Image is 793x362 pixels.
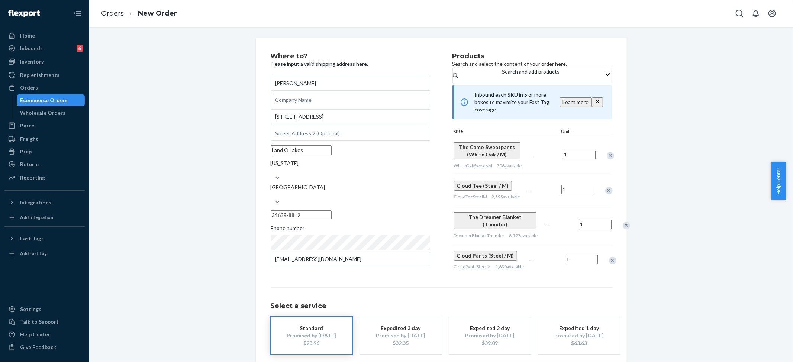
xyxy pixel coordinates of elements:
div: Inbound each SKU in 5 or more boxes to maximize your Fast Tag coverage [452,85,612,119]
input: ZIP Code [271,210,332,220]
div: Fast Tags [20,235,44,242]
a: New Order [138,9,177,17]
a: Reporting [4,172,85,184]
a: Parcel [4,120,85,132]
div: $39.09 [460,339,520,347]
span: The Dreamer Blanket (Thunder) [468,214,522,227]
span: 706 available [497,163,522,168]
input: City [271,145,332,155]
button: Give Feedback [4,341,85,353]
div: Remove Item [623,222,630,229]
div: Search and add products [502,68,560,75]
button: Fast Tags [4,233,85,245]
div: Expedited 2 day [460,324,520,332]
span: 2,595 available [492,194,520,200]
span: — [545,222,550,229]
button: Open notifications [748,6,763,21]
p: Please input a valid shipping address here. [271,60,430,68]
button: Expedited 3 dayPromised by [DATE]$32.35 [360,317,442,354]
div: Standard [282,324,341,332]
div: $23.96 [282,339,341,347]
div: 6 [77,45,83,52]
input: Quantity [561,185,594,194]
span: Cloud Tee (Steel / M) [457,182,509,189]
input: Quantity [579,220,612,229]
div: Expedited 3 day [371,324,431,332]
button: Close Navigation [70,6,85,21]
div: Wholesale Orders [20,109,66,117]
div: Remove Item [607,152,614,159]
div: [GEOGRAPHIC_DATA] [271,184,430,191]
span: 1,630 available [496,264,524,269]
div: Expedited 1 day [549,324,609,332]
input: Street Address 2 (Optional) [271,126,430,141]
button: Expedited 1 dayPromised by [DATE]$63.63 [538,317,620,354]
a: Orders [4,82,85,94]
button: Learn more [560,97,592,107]
input: Search and add products [502,75,503,83]
div: Inventory [20,58,44,65]
span: DreamerBlanketThunder [454,233,505,238]
div: Units [560,128,593,136]
a: Settings [4,303,85,315]
a: Prep [4,146,85,158]
button: StandardPromised by [DATE]$23.96 [271,317,352,354]
button: close [592,97,603,107]
input: Quantity [563,150,596,159]
span: 6,597 available [509,233,538,238]
div: $32.35 [371,339,431,347]
button: Open Search Box [732,6,747,21]
div: Freight [20,135,38,143]
span: Cloud Pants (Steel / M) [457,252,514,259]
div: Integrations [20,199,51,206]
a: Help Center [4,329,85,340]
div: Remove Item [605,187,613,194]
div: Add Integration [20,214,53,220]
button: Integrations [4,197,85,209]
a: Add Integration [4,211,85,223]
div: Parcel [20,122,36,129]
span: — [529,152,534,159]
span: WhiteOakSweatsM [454,163,493,168]
a: Freight [4,133,85,145]
button: The Camo Sweatpants (White Oak / M) [454,142,520,159]
div: Promised by [DATE] [371,332,431,339]
button: Expedited 2 dayPromised by [DATE]$39.09 [449,317,531,354]
p: Search and select the content of your order here. [452,60,612,68]
div: Remove Item [609,257,616,264]
div: Promised by [DATE] [460,332,520,339]
button: Cloud Tee (Steel / M) [454,181,512,191]
img: Flexport logo [8,10,40,17]
div: Reporting [20,174,45,181]
input: Quantity [565,255,598,264]
a: Ecommerce Orders [17,94,85,106]
div: Inbounds [20,45,43,52]
a: Talk to Support [4,316,85,328]
input: Company Name [271,93,430,107]
a: Returns [4,158,85,170]
div: Orders [20,84,38,91]
button: Help Center [771,162,786,200]
div: Give Feedback [20,343,56,351]
input: Street Address [271,109,430,124]
input: First & Last Name [271,76,430,91]
button: Open account menu [765,6,780,21]
div: [US_STATE] [271,159,430,167]
div: Promised by [DATE] [282,332,341,339]
a: Home [4,30,85,42]
span: — [528,187,532,194]
div: Replenishments [20,71,59,79]
a: Wholesale Orders [17,107,85,119]
a: Inventory [4,56,85,68]
a: Add Fast Tag [4,248,85,259]
span: CloudTeeSteelM [454,194,487,200]
div: Promised by [DATE] [549,332,609,339]
span: Phone number [271,224,305,235]
a: Replenishments [4,69,85,81]
h2: Where to? [271,53,430,60]
div: Add Fast Tag [20,250,47,256]
h1: Select a service [271,303,612,310]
